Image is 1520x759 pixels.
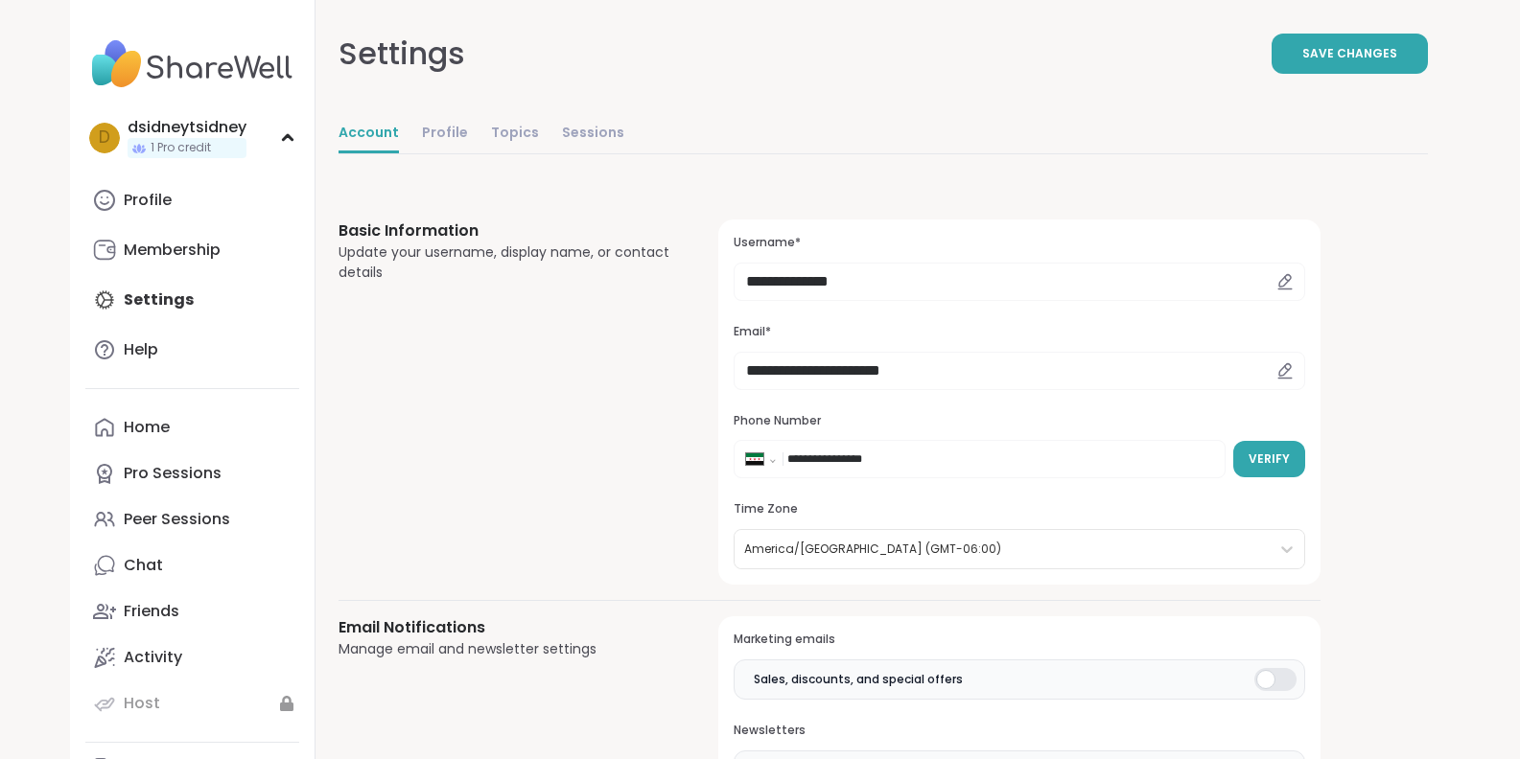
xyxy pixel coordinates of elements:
h3: Phone Number [734,413,1304,429]
a: Sessions [562,115,624,153]
a: Pro Sessions [85,450,299,496]
span: Save Changes [1302,45,1397,62]
div: Host [124,693,160,714]
div: Peer Sessions [124,509,230,530]
a: Activity [85,634,299,680]
a: Host [85,680,299,726]
a: Home [85,404,299,450]
h3: Basic Information [339,219,673,242]
h3: Username* [734,235,1304,251]
span: Sales, discounts, and special offers [754,671,963,688]
div: Home [124,417,170,438]
button: Save Changes [1272,34,1428,74]
h3: Marketing emails [734,632,1304,648]
h3: Email Notifications [339,616,673,639]
div: Manage email and newsletter settings [339,639,673,659]
a: Help [85,327,299,373]
div: Profile [124,190,172,211]
h3: Email* [734,324,1304,340]
div: Update your username, display name, or contact details [339,242,673,283]
div: Settings [339,31,465,77]
span: 1 Pro credit [151,140,211,156]
h3: Newsletters [734,723,1304,739]
div: Help [124,339,158,360]
a: Topics [491,115,539,153]
a: Profile [85,177,299,223]
div: Pro Sessions [124,463,222,484]
img: ShareWell Nav Logo [85,31,299,98]
div: Membership [124,240,221,261]
a: Profile [422,115,468,153]
span: d [99,126,110,150]
a: Account [339,115,399,153]
h3: Time Zone [734,501,1304,517]
button: Verify [1233,441,1305,477]
a: Membership [85,227,299,273]
a: Friends [85,588,299,634]
div: dsidneytsidney [128,117,246,138]
span: Verify [1249,450,1290,468]
a: Chat [85,542,299,588]
div: Chat [124,555,163,576]
div: Friends [124,601,179,622]
a: Peer Sessions [85,496,299,542]
div: Activity [124,647,182,668]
